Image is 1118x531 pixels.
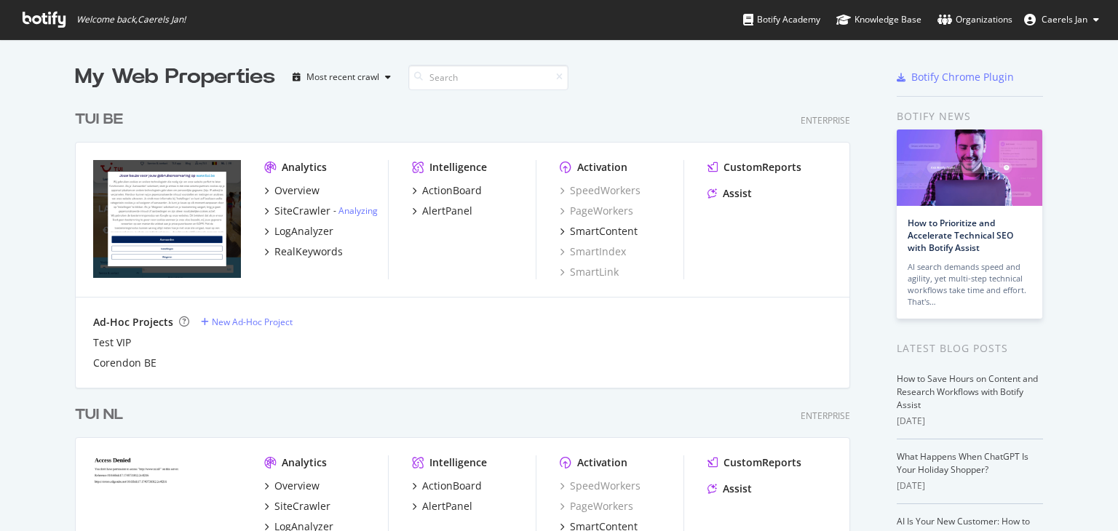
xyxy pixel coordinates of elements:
div: [DATE] [897,479,1043,492]
div: Assist [723,482,752,496]
div: TUI BE [75,109,123,130]
div: CustomReports [723,160,801,175]
a: PageWorkers [560,204,633,218]
div: ActionBoard [422,183,482,198]
div: Activation [577,160,627,175]
a: Analyzing [338,204,378,217]
div: Assist [723,186,752,201]
a: AlertPanel [412,204,472,218]
div: RealKeywords [274,244,343,259]
a: SpeedWorkers [560,479,641,493]
div: Enterprise [801,114,850,127]
a: LogAnalyzer [264,224,333,239]
div: [DATE] [897,415,1043,428]
div: Overview [274,479,320,493]
div: Knowledge Base [836,12,921,27]
div: - [333,204,378,217]
a: Assist [707,186,752,201]
a: ActionBoard [412,183,482,198]
a: New Ad-Hoc Project [201,316,293,328]
a: Overview [264,183,320,198]
div: Analytics [282,160,327,175]
a: ActionBoard [412,479,482,493]
span: Caerels Jan [1042,13,1087,25]
div: AlertPanel [422,204,472,218]
a: Assist [707,482,752,496]
div: Most recent crawl [306,73,379,81]
button: Caerels Jan [1012,8,1111,31]
div: SiteCrawler [274,204,330,218]
div: Enterprise [801,410,850,422]
a: TUI BE [75,109,129,130]
div: Analytics [282,455,327,470]
div: AI search demands speed and agility, yet multi-step technical workflows take time and effort. Tha... [908,261,1031,308]
div: Ad-Hoc Projects [93,315,173,330]
span: Welcome back, Caerels Jan ! [76,14,186,25]
a: SmartIndex [560,244,626,259]
div: Botify news [897,108,1043,124]
div: Intelligence [429,160,487,175]
div: ActionBoard [422,479,482,493]
div: Botify Chrome Plugin [911,70,1014,84]
div: My Web Properties [75,63,275,92]
a: Test VIP [93,335,131,350]
div: Activation [577,455,627,470]
div: SiteCrawler [274,499,330,514]
div: AlertPanel [422,499,472,514]
a: RealKeywords [264,244,343,259]
a: CustomReports [707,160,801,175]
div: LogAnalyzer [274,224,333,239]
img: tui.be [93,160,241,278]
a: SmartContent [560,224,638,239]
div: Overview [274,183,320,198]
a: PageWorkers [560,499,633,514]
a: SpeedWorkers [560,183,641,198]
div: Botify Academy [743,12,820,27]
a: What Happens When ChatGPT Is Your Holiday Shopper? [897,450,1028,476]
a: How to Prioritize and Accelerate Technical SEO with Botify Assist [908,217,1013,254]
div: Latest Blog Posts [897,340,1043,356]
input: Search [408,65,568,90]
a: SiteCrawler [264,499,330,514]
a: TUI NL [75,404,129,426]
a: SmartLink [560,265,619,279]
a: SiteCrawler- Analyzing [264,204,378,218]
a: Botify Chrome Plugin [897,70,1014,84]
a: AlertPanel [412,499,472,514]
div: CustomReports [723,455,801,470]
button: Most recent crawl [287,65,397,89]
div: TUI NL [75,404,123,426]
div: Organizations [937,12,1012,27]
img: How to Prioritize and Accelerate Technical SEO with Botify Assist [897,129,1042,206]
a: CustomReports [707,455,801,470]
div: Intelligence [429,455,487,470]
a: Overview [264,479,320,493]
a: How to Save Hours on Content and Research Workflows with Botify Assist [897,372,1038,411]
div: SmartContent [570,224,638,239]
div: New Ad-Hoc Project [212,316,293,328]
a: Corendon BE [93,356,156,370]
